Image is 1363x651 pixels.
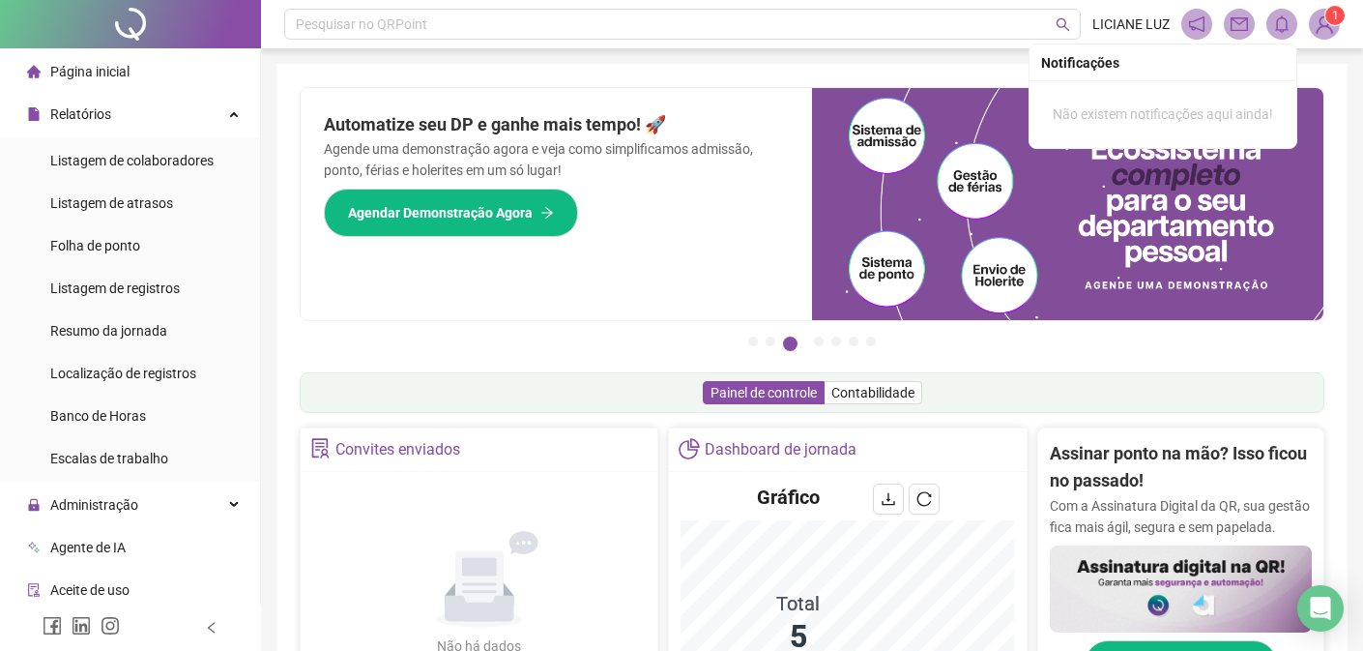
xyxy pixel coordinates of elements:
[50,497,138,513] span: Administração
[50,451,168,466] span: Escalas de trabalho
[50,238,140,253] span: Folha de ponto
[27,583,41,597] span: audit
[1056,17,1070,32] span: search
[1053,106,1273,122] span: Não existem notificações aqui ainda!
[50,540,126,555] span: Agente de IA
[540,206,554,220] span: arrow-right
[50,106,111,122] span: Relatórios
[849,337,858,346] button: 6
[1092,14,1170,35] span: LICIANE LUZ
[50,153,214,168] span: Listagem de colaboradores
[1231,15,1248,33] span: mail
[812,88,1323,320] img: banner%2Fd57e337e-a0d3-4837-9615-f134fc33a8e6.png
[27,107,41,121] span: file
[27,498,41,512] span: lock
[1041,52,1285,74] div: Notificações
[50,366,196,381] span: Localização de registros
[50,323,167,339] span: Resumo da jornada
[324,189,578,237] button: Agendar Demonstração Agora
[50,281,180,296] span: Listagem de registros
[710,385,817,400] span: Painel de controle
[1050,546,1312,633] img: banner%2F02c71560-61a6-44d4-94b9-c8ab97240462.png
[50,64,130,79] span: Página inicial
[1297,585,1344,632] div: Open Intercom Messenger
[831,385,914,400] span: Contabilidade
[881,491,896,507] span: download
[757,484,820,511] h4: Gráfico
[205,621,218,635] span: left
[1325,6,1345,25] sup: Atualize o seu contato no menu Meus Dados
[1310,10,1339,39] img: 95185
[866,337,876,346] button: 7
[324,111,789,138] h2: Automatize seu DP e ganhe mais tempo! 🚀
[1050,440,1312,495] h2: Assinar ponto na mão? Isso ficou no passado!
[27,65,41,78] span: home
[783,337,797,351] button: 3
[50,195,173,211] span: Listagem de atrasos
[1188,15,1205,33] span: notification
[50,408,146,424] span: Banco de Horas
[324,138,789,181] p: Agende uma demonstração agora e veja como simplificamos admissão, ponto, férias e holerites em um...
[831,337,841,346] button: 5
[50,582,130,598] span: Aceite de uso
[1050,495,1312,538] p: Com a Assinatura Digital da QR, sua gestão fica mais ágil, segura e sem papelada.
[705,433,856,466] div: Dashboard de jornada
[766,337,775,346] button: 2
[335,433,460,466] div: Convites enviados
[748,337,758,346] button: 1
[1332,9,1339,22] span: 1
[916,491,932,507] span: reload
[814,337,824,346] button: 4
[348,202,533,223] span: Agendar Demonstração Agora
[43,616,62,636] span: facebook
[310,438,331,459] span: solution
[72,616,91,636] span: linkedin
[1273,15,1290,33] span: bell
[679,438,699,459] span: pie-chart
[101,616,120,636] span: instagram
